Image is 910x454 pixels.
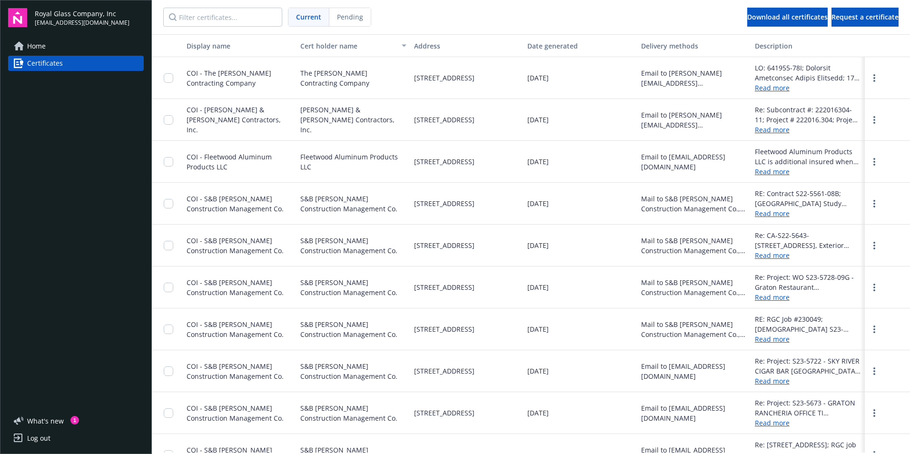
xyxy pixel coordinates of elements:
input: Toggle Row Selected [164,325,173,334]
span: [STREET_ADDRESS] [414,157,475,167]
span: [DATE] [527,198,549,208]
div: Mail to S&B [PERSON_NAME] Construction Management Co., [STREET_ADDRESS] [641,319,747,339]
div: Re: Project: WO S23-5728-09G - Graton Restaurant [STREET_ADDRESS]; RGC Job #240008 S&B [PERSON_NA... [755,272,861,292]
a: more [869,324,880,335]
span: Request a certificate [831,12,899,21]
button: Address [410,34,524,57]
span: [PERSON_NAME] & [PERSON_NAME] Contractors, Inc. [300,105,406,135]
div: Mail to S&B [PERSON_NAME] Construction Management Co., [STREET_ADDRESS] [641,236,747,256]
span: The [PERSON_NAME] Contracting Company [300,68,406,88]
img: navigator-logo.svg [8,8,27,27]
span: COI - S&B [PERSON_NAME] Construction Management Co. [187,194,284,213]
span: [DATE] [527,115,549,125]
a: Read more [755,167,861,177]
a: Home [8,39,144,54]
a: Read more [755,250,861,260]
div: Email to [EMAIL_ADDRESS][DOMAIN_NAME] [641,152,747,172]
span: Pending [337,12,363,22]
span: COI - S&B [PERSON_NAME] Construction Management Co. [187,320,284,339]
div: Re: CA-S22-5643- [STREET_ADDRESS], Exterior Hardening Project; RGC Job #220032 S&B [PERSON_NAME] ... [755,230,861,250]
span: [STREET_ADDRESS] [414,324,475,334]
span: S&B [PERSON_NAME] Construction Management Co. [300,319,406,339]
div: Display name [187,41,293,51]
a: more [869,198,880,209]
div: Download all certificates [747,8,828,26]
span: Fleetwood Aluminum Products LLC [300,152,406,172]
div: Mail to S&B [PERSON_NAME] Construction Management Co., [STREET_ADDRESS] [641,277,747,297]
input: Filter certificates... [163,8,282,27]
input: Toggle Row Selected [164,241,173,250]
a: Read more [755,292,861,302]
span: COI - Fleetwood Aluminum Products LLC [187,152,272,171]
button: Date generated [524,34,637,57]
span: [DATE] [527,73,549,83]
input: Toggle Row Selected [164,283,173,292]
div: Fleetwood Aluminum Products LLC is additional insured when required by written contract per the a... [755,147,861,167]
a: Certificates [8,56,144,71]
span: Home [27,39,46,54]
a: Read more [755,208,861,218]
span: [DATE] [527,157,549,167]
input: Toggle Row Selected [164,199,173,208]
span: COI - S&B [PERSON_NAME] Construction Management Co. [187,278,284,297]
a: more [869,72,880,84]
div: Delivery methods [641,41,747,51]
button: Cert holder name [297,34,410,57]
span: Certificates [27,56,63,71]
div: RE: RGC Job #230049; [DEMOGRAPHIC_DATA] S23-5764-08B; Apple SAC-04 Multipurpose Room [STREET_ADDR... [755,314,861,334]
span: Royal Glass Company, Inc [35,9,129,19]
button: Royal Glass Company, Inc[EMAIL_ADDRESS][DOMAIN_NAME] [35,8,144,27]
span: COI - The [PERSON_NAME] Contracting Company [187,69,271,88]
a: more [869,114,880,126]
span: S&B [PERSON_NAME] Construction Management Co. [300,194,406,214]
button: Download all certificates [747,8,828,27]
button: Delivery methods [637,34,751,57]
span: [STREET_ADDRESS] [414,282,475,292]
input: Toggle Row Selected [164,157,173,167]
span: [DATE] [527,240,549,250]
span: Pending [329,8,371,26]
a: Read more [755,125,861,135]
button: Description [751,34,865,57]
input: Toggle Row Selected [164,73,173,83]
span: Current [296,12,321,22]
input: Toggle Row Selected [164,115,173,125]
div: LO: 641955-78I; Dolorsit Ametconsec Adipis Elitsedd; 170 Eius Temporin Utl, Etdolore, MA 40343; A... [755,63,861,83]
span: [STREET_ADDRESS] [414,73,475,83]
span: [EMAIL_ADDRESS][DOMAIN_NAME] [35,19,129,27]
div: Cert holder name [300,41,396,51]
a: Read more [755,83,861,93]
span: [STREET_ADDRESS] [414,240,475,250]
span: COI - S&B [PERSON_NAME] Construction Management Co. [187,236,284,255]
div: Re: Subcontract #: 222016304-11; Project # 222016.304; Project Name: [PERSON_NAME] V4 Renovation ... [755,105,861,125]
div: Description [755,41,861,51]
a: more [869,240,880,251]
a: more [869,156,880,168]
a: more [869,282,880,293]
div: Mail to S&B [PERSON_NAME] Construction Management Co., [STREET_ADDRESS] [641,194,747,214]
div: Date generated [527,41,633,51]
span: S&B [PERSON_NAME] Construction Management Co. [300,277,406,297]
div: RE: Contract S22-5561-08B; [GEOGRAPHIC_DATA] Study Room [STREET_ADDRESS][US_STATE] S&B [PERSON_NA... [755,188,861,208]
span: [DATE] [527,324,549,334]
span: COI - [PERSON_NAME] & [PERSON_NAME] Contractors, Inc. [187,105,281,134]
div: Address [414,41,520,51]
div: Email to [PERSON_NAME][EMAIL_ADDRESS][PERSON_NAME][PERSON_NAME][DOMAIN_NAME] [641,68,747,88]
span: S&B [PERSON_NAME] Construction Management Co. [300,236,406,256]
div: Email to [PERSON_NAME][EMAIL_ADDRESS][DOMAIN_NAME] [641,110,747,130]
span: [STREET_ADDRESS] [414,115,475,125]
span: [DATE] [527,282,549,292]
button: Request a certificate [831,8,899,27]
button: Display name [183,34,297,57]
span: [STREET_ADDRESS] [414,198,475,208]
